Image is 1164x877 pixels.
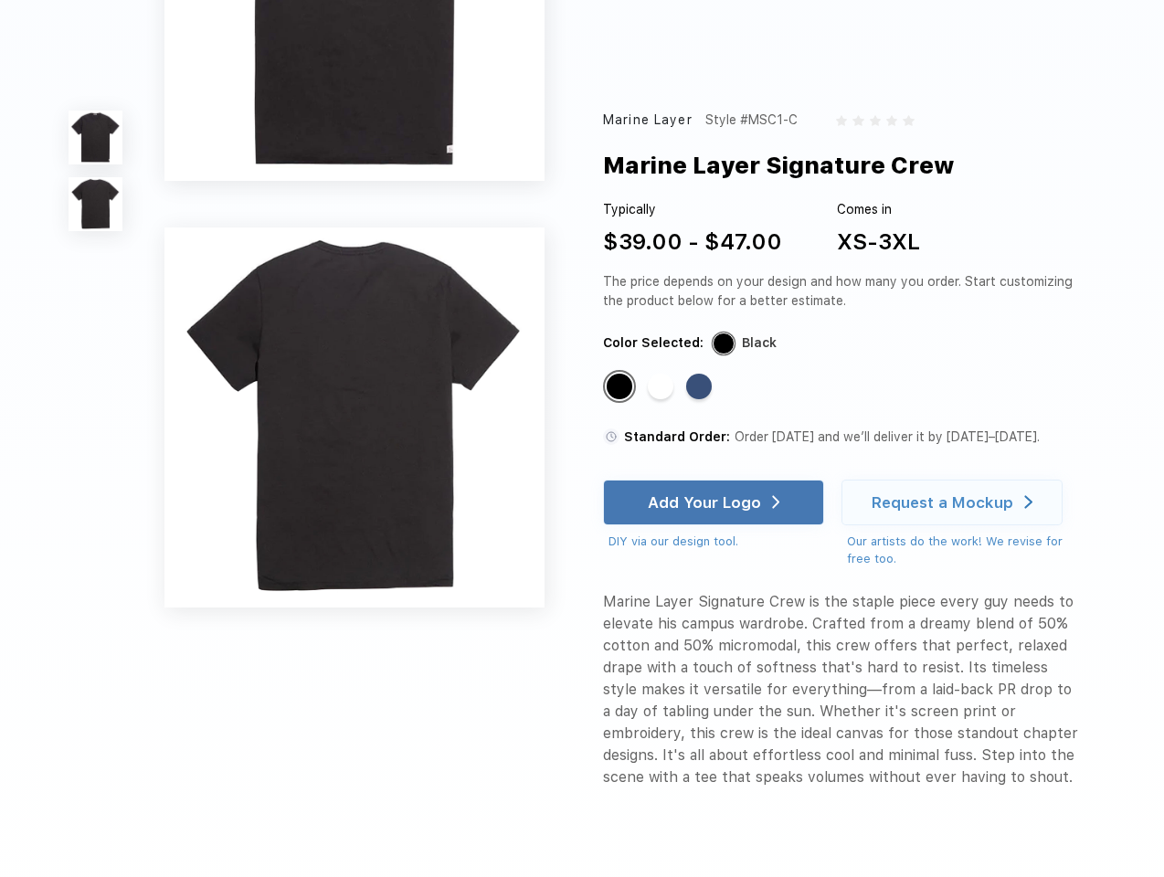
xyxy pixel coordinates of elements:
div: Comes in [837,200,920,219]
img: white arrow [1024,495,1032,509]
div: Marine Layer Signature Crew [603,148,955,183]
div: Faded Navy [686,374,712,399]
div: Request a Mockup [872,493,1013,512]
span: Standard Order: [624,429,730,444]
img: gray_star.svg [852,115,863,126]
div: Black [607,374,632,399]
div: DIY via our design tool. [608,533,824,551]
img: func=resize&h=100 [69,111,122,164]
div: Marine Layer Signature Crew is the staple piece every guy needs to elevate his campus wardrobe. C... [603,591,1080,788]
img: white arrow [772,495,780,509]
div: The price depends on your design and how many you order. Start customizing the product below for ... [603,272,1080,311]
div: Our artists do the work! We revise for free too. [847,533,1080,568]
div: $39.00 - $47.00 [603,226,782,259]
img: gray_star.svg [903,115,914,126]
div: Marine Layer [603,111,693,130]
div: XS-3XL [837,226,920,259]
div: Black [742,333,777,353]
div: Style #MSC1-C [705,111,798,130]
div: Color Selected: [603,333,704,353]
img: standard order [603,428,619,445]
img: gray_star.svg [886,115,897,126]
img: func=resize&h=640 [164,227,545,608]
div: Add Your Logo [648,493,761,512]
span: Order [DATE] and we’ll deliver it by [DATE]–[DATE]. [735,429,1040,444]
div: Typically [603,200,782,219]
img: gray_star.svg [870,115,881,126]
img: gray_star.svg [836,115,847,126]
img: func=resize&h=100 [69,177,122,231]
div: White [648,374,673,399]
